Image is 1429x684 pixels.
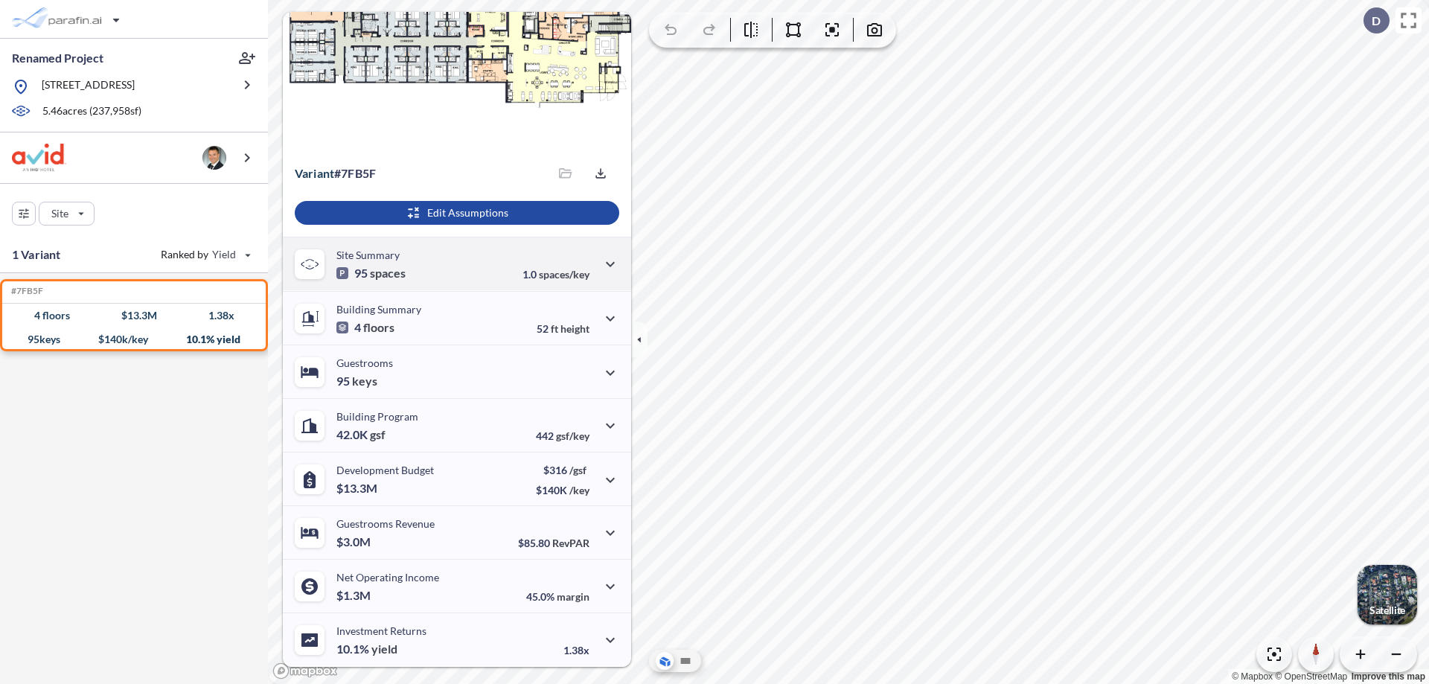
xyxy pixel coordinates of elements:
[677,652,694,670] button: Site Plan
[336,624,426,637] p: Investment Returns
[51,206,68,221] p: Site
[560,322,589,335] span: height
[12,50,103,66] p: Renamed Project
[1358,565,1417,624] img: Switcher Image
[336,588,373,603] p: $1.3M
[427,205,508,220] p: Edit Assumptions
[42,103,141,120] p: 5.46 acres ( 237,958 sf)
[656,652,674,670] button: Aerial View
[363,320,394,335] span: floors
[336,374,377,389] p: 95
[536,484,589,496] p: $140K
[563,644,589,656] p: 1.38x
[569,464,586,476] span: /gsf
[539,268,589,281] span: spaces/key
[12,144,66,171] img: BrandImage
[12,246,60,263] p: 1 Variant
[336,410,418,423] p: Building Program
[336,534,373,549] p: $3.0M
[370,427,386,442] span: gsf
[352,374,377,389] span: keys
[1232,671,1273,682] a: Mapbox
[537,322,589,335] p: 52
[202,146,226,170] img: user logo
[1372,14,1381,28] p: D
[336,266,406,281] p: 95
[295,166,376,181] p: # 7fb5f
[569,484,589,496] span: /key
[42,77,135,96] p: [STREET_ADDRESS]
[149,243,260,266] button: Ranked by Yield
[336,357,393,369] p: Guestrooms
[1369,604,1405,616] p: Satellite
[336,320,394,335] p: 4
[370,266,406,281] span: spaces
[522,268,589,281] p: 1.0
[336,427,386,442] p: 42.0K
[336,517,435,530] p: Guestrooms Revenue
[336,571,439,584] p: Net Operating Income
[336,481,380,496] p: $13.3M
[518,537,589,549] p: $85.80
[295,201,619,225] button: Edit Assumptions
[336,464,434,476] p: Development Budget
[552,537,589,549] span: RevPAR
[1358,565,1417,624] button: Switcher ImageSatellite
[8,286,43,296] h5: Click to copy the code
[295,166,334,180] span: Variant
[1275,671,1347,682] a: OpenStreetMap
[212,247,237,262] span: Yield
[551,322,558,335] span: ft
[557,590,589,603] span: margin
[371,642,397,656] span: yield
[272,662,338,680] a: Mapbox homepage
[536,429,589,442] p: 442
[39,202,95,226] button: Site
[1352,671,1425,682] a: Improve this map
[336,303,421,316] p: Building Summary
[556,429,589,442] span: gsf/key
[526,590,589,603] p: 45.0%
[536,464,589,476] p: $316
[336,249,400,261] p: Site Summary
[336,642,397,656] p: 10.1%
